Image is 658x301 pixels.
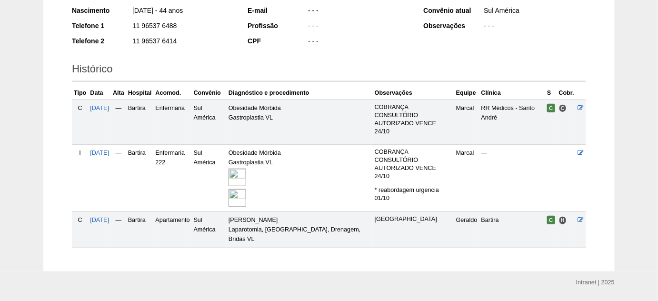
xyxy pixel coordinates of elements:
[154,86,192,100] th: Acomod.
[131,21,235,33] div: 11 96537 6488
[375,186,452,202] p: * reabordagem urgencia 01/10
[557,86,576,100] th: Cobr.
[126,212,154,248] td: Bartira
[375,215,452,223] p: [GEOGRAPHIC_DATA]
[483,6,586,18] div: Sul América
[111,212,126,248] td: —
[375,148,452,181] p: COBRANÇA CONSULTÓRIO AUTORIZADO VENCE 24/10
[74,148,86,158] div: I
[576,278,615,287] div: Intranet | 2025
[547,216,555,224] span: Confirmada
[559,104,567,112] span: Consultório
[373,86,454,100] th: Observações
[307,21,410,33] div: - - -
[154,212,192,248] td: Apartamento
[227,100,373,144] td: Obesidade Mórbida Gastroplastia VL
[126,100,154,144] td: Bartira
[545,86,557,100] th: S
[454,100,479,144] td: Marcal
[72,60,586,81] h2: Histórico
[72,86,88,100] th: Tipo
[74,103,86,113] div: C
[74,215,86,225] div: C
[479,212,545,248] td: Bartira
[72,6,131,15] div: Nascimento
[111,100,126,144] td: —
[192,145,227,212] td: Sul América
[126,86,154,100] th: Hospital
[192,212,227,248] td: Sul América
[454,212,479,248] td: Geraldo
[111,145,126,212] td: —
[111,86,126,100] th: Alta
[423,6,483,15] div: Convênio atual
[307,36,410,48] div: - - -
[479,100,545,144] td: RR Médicos - Santo André
[88,86,111,100] th: Data
[227,212,373,248] td: [PERSON_NAME] Laparotomia, [GEOGRAPHIC_DATA], Drenagem, Bridas VL
[559,216,567,224] span: Hospital
[227,86,373,100] th: Diagnóstico e procedimento
[72,21,131,30] div: Telefone 1
[248,21,307,30] div: Profissão
[90,217,109,223] a: [DATE]
[483,21,586,33] div: - - -
[90,105,109,111] a: [DATE]
[154,100,192,144] td: Enfermaria
[126,145,154,212] td: Bartira
[307,6,410,18] div: - - -
[454,145,479,212] td: Marcal
[248,36,307,46] div: CPF
[375,103,452,136] p: COBRANÇA CONSULTÓRIO AUTORIZADO VENCE 24/10
[479,145,545,212] td: —
[192,100,227,144] td: Sul América
[423,21,483,30] div: Observações
[454,86,479,100] th: Equipe
[72,36,131,46] div: Telefone 2
[154,145,192,212] td: Enfermaria 222
[479,86,545,100] th: Clínica
[547,104,555,112] span: Confirmada
[90,150,109,156] a: [DATE]
[131,36,235,48] div: 11 96537 6414
[131,6,235,18] div: [DATE] - 44 anos
[248,6,307,15] div: E-mail
[192,86,227,100] th: Convênio
[227,145,373,212] td: Obesidade Mórbida Gastroplastia VL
